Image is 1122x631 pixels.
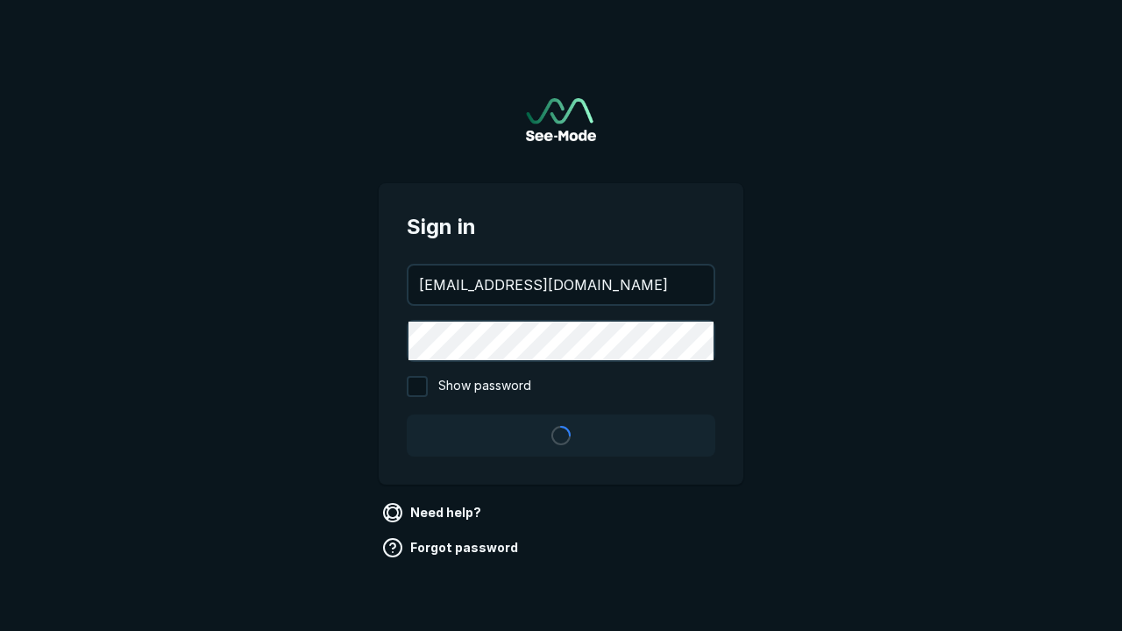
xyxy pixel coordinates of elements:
input: your@email.com [408,266,714,304]
a: Forgot password [379,534,525,562]
a: Go to sign in [526,98,596,141]
img: See-Mode Logo [526,98,596,141]
span: Show password [438,376,531,397]
a: Need help? [379,499,488,527]
span: Sign in [407,211,715,243]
